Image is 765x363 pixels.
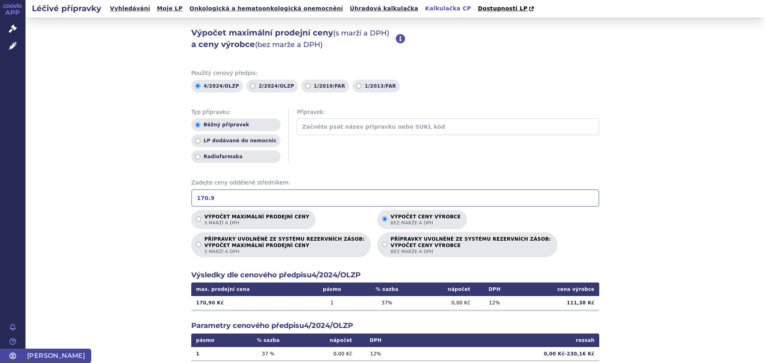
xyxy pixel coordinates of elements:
[240,347,296,361] td: 37 %
[394,347,599,361] td: 0,00 Kč - 230,16 Kč
[187,3,345,14] a: Onkologická a hematoonkologická onemocnění
[191,69,599,77] span: Použitý cenový předpis:
[191,283,307,296] th: max. prodejní cena
[352,80,400,92] label: 1/2013/FAR
[423,3,474,14] a: Kalkulačka CP
[155,3,185,14] a: Moje LP
[390,249,551,255] span: bez marže a DPH
[296,347,357,361] td: 0,00 Kč
[191,27,396,50] h2: Výpočet maximální prodejní ceny a ceny výrobce
[475,3,538,14] a: Dostupnosti LP
[191,334,240,347] th: pásmo
[191,347,240,361] td: 1
[191,80,243,92] label: 4/2024/OLZP
[196,242,201,247] input: PŘÍPRAVKY UVOLNĚNÉ ZE SYSTÉMU REZERVNÍCH ZÁSOB:VÝPOČET MAXIMÁLNÍ PRODEJNÍ CENYs marží a DPH
[390,236,551,255] p: PŘÍPRAVKY UVOLNĚNÉ ZE SYSTÉMU REZERVNÍCH ZÁSOB:
[357,334,394,347] th: DPH
[296,334,357,347] th: nápočet
[204,242,365,249] strong: VÝPOČET MAXIMÁLNÍ PRODEJNÍ CENY
[301,80,349,92] label: 1/2019/FAR
[416,283,475,296] th: nápočet
[204,249,365,255] span: s marží a DPH
[297,108,599,116] span: Přípravek:
[191,134,280,147] label: LP dodávané do nemocnic
[390,220,461,226] span: bez marže a DPH
[204,214,309,226] p: Výpočet maximální prodejní ceny
[191,108,280,116] span: Typ přípravku:
[246,80,298,92] label: 2/2024/OLZP
[191,118,280,131] label: Běžný přípravek
[195,154,200,159] input: Radiofarmaka
[204,220,309,226] span: s marží a DPH
[250,83,255,88] input: 2/2024/OLZP
[307,283,358,296] th: pásmo
[416,296,475,310] td: 0,00 Kč
[514,296,599,310] td: 111,38 Kč
[394,334,599,347] th: rozsah
[382,216,387,222] input: Výpočet ceny výrobcebez marže a DPH
[196,216,201,222] input: Výpočet maximální prodejní cenys marží a DPH
[357,283,416,296] th: % sazba
[347,3,421,14] a: Úhradová kalkulačka
[382,242,387,247] input: PŘÍPRAVKY UVOLNĚNÉ ZE SYSTÉMU REZERVNÍCH ZÁSOB:VÝPOČET CENY VÝROBCEbez marže a DPH
[514,283,599,296] th: cena výrobce
[25,3,108,14] h2: Léčivé přípravky
[297,118,599,135] input: Začněte psát název přípravku nebo SÚKL kód
[108,3,153,14] a: Vyhledávání
[333,29,389,37] span: (s marží a DPH)
[255,40,323,49] span: (bez marže a DPH)
[390,214,461,226] p: Výpočet ceny výrobce
[191,179,599,187] span: Zadejte ceny oddělené středníkem:
[195,83,200,88] input: 4/2024/OLZP
[204,236,365,255] p: PŘÍPRAVKY UVOLNĚNÉ ZE SYSTÉMU REZERVNÍCH ZÁSOB:
[478,5,528,12] span: Dostupnosti LP
[240,334,296,347] th: % sazba
[191,189,599,207] input: Zadejte ceny oddělené středníkem
[475,283,514,296] th: DPH
[191,150,280,163] label: Radiofarmaka
[191,270,599,280] h2: Výsledky dle cenového předpisu 4/2024/OLZP
[195,138,200,143] input: LP dodávané do nemocnic
[356,83,361,88] input: 1/2013/FAR
[390,242,551,249] strong: VÝPOČET CENY VÝROBCE
[357,347,394,361] td: 12 %
[195,122,200,128] input: Běžný přípravek
[307,296,358,310] td: 1
[357,296,416,310] td: 37 %
[25,349,91,363] span: [PERSON_NAME]
[305,83,310,88] input: 1/2019/FAR
[191,296,307,310] td: 170,90 Kč
[475,296,514,310] td: 12 %
[191,321,599,331] h2: Parametry cenového předpisu 4/2024/OLZP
